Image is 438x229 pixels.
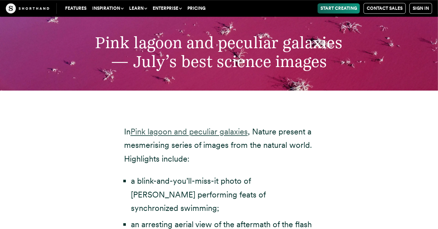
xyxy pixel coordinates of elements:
a: Start Creating [318,3,360,13]
h2: Pink lagoon and peculiar galaxies — July’s best science images [37,33,401,72]
a: Pricing [184,3,208,13]
a: Features [62,3,89,13]
img: The Craft [6,3,49,13]
button: Enterprise [150,3,184,13]
p: In , Nature present a mesmerising series of images from the natural world. Highlights include: [124,125,314,166]
button: Learn [126,3,150,13]
button: Inspiration [89,3,126,13]
a: Sign in [409,3,432,14]
a: Contact Sales [363,3,406,14]
li: a blink-and-you’ll-miss-it photo of [PERSON_NAME] performing feats of synchronized swimming; [131,174,314,215]
a: Pink lagoon and peculiar galaxies [131,127,248,136]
